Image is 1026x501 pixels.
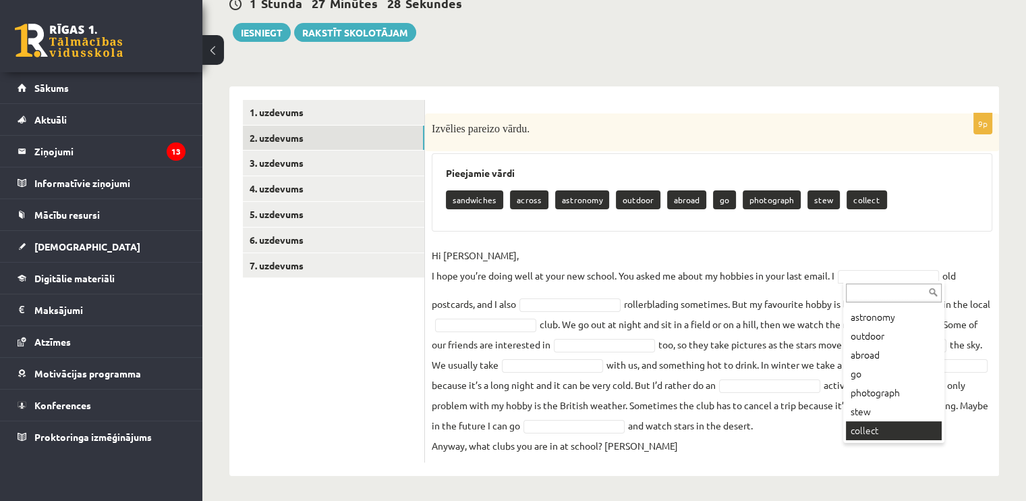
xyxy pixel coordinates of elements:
[846,365,942,384] div: go
[846,308,942,327] div: astronomy
[846,402,942,421] div: stew
[846,384,942,402] div: photograph
[846,327,942,346] div: outdoor
[846,346,942,365] div: abroad
[846,421,942,440] div: collect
